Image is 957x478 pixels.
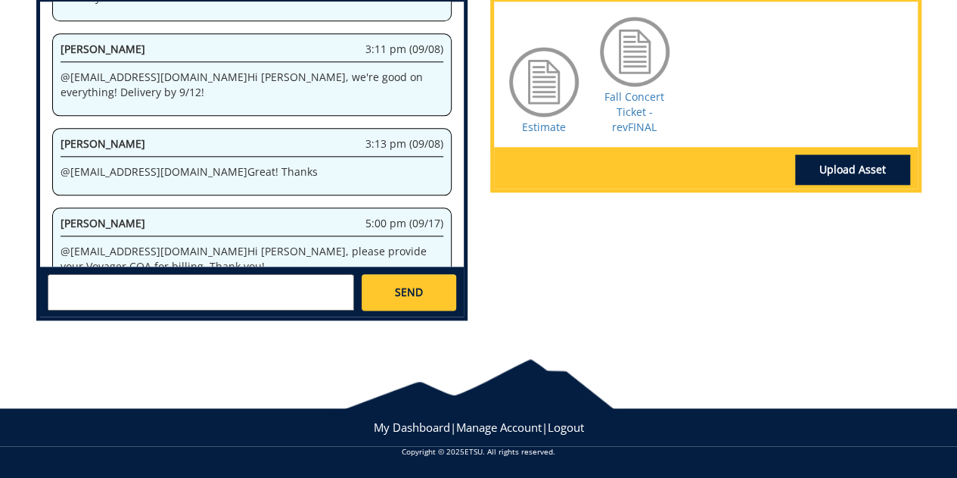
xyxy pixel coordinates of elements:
[395,285,423,300] span: SEND
[61,216,145,230] span: [PERSON_NAME]
[61,244,443,274] p: @ [EMAIL_ADDRESS][DOMAIN_NAME] Hi [PERSON_NAME], please provide your Voyager COA for billing. Tha...
[365,42,443,57] span: 3:11 pm (09/08)
[548,420,584,435] a: Logout
[365,216,443,231] span: 5:00 pm (09/17)
[61,136,145,151] span: [PERSON_NAME]
[362,274,455,311] a: SEND
[465,446,483,457] a: ETSU
[61,42,145,56] span: [PERSON_NAME]
[456,420,542,435] a: Manage Account
[374,420,450,435] a: My Dashboard
[61,164,443,180] p: @ [EMAIL_ADDRESS][DOMAIN_NAME] Great! Thanks
[522,120,566,134] a: Estimate
[604,89,664,134] a: Fall Concert Ticket - revFINAL
[795,155,910,185] a: Upload Asset
[365,136,443,152] span: 3:13 pm (09/08)
[48,274,354,311] textarea: messageToSend
[61,70,443,100] p: @ [EMAIL_ADDRESS][DOMAIN_NAME] Hi [PERSON_NAME], we're good on everything! Delivery by 9/12!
